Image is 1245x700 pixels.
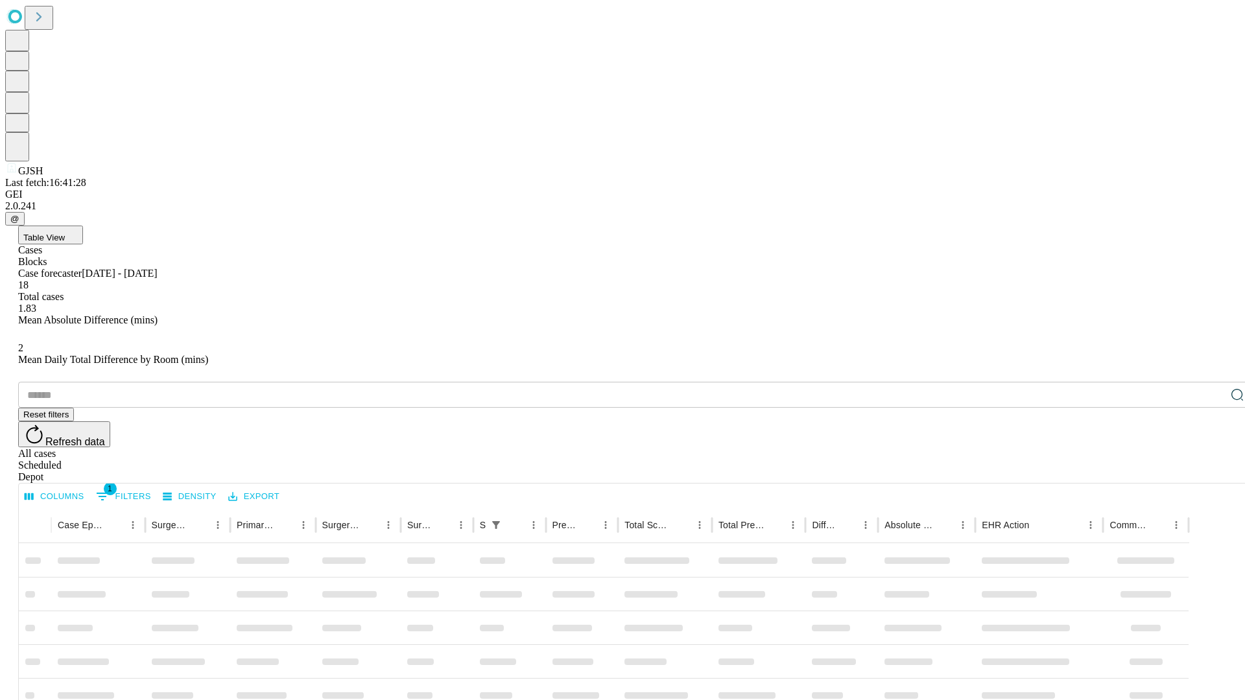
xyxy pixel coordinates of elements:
span: [DATE] - [DATE] [82,268,157,279]
span: Total cases [18,291,64,302]
button: Sort [106,516,124,534]
span: 1.83 [18,303,36,314]
button: Menu [209,516,227,534]
button: Sort [276,516,294,534]
button: Menu [525,516,543,534]
button: Show filters [487,516,505,534]
div: 2.0.241 [5,200,1240,212]
div: EHR Action [982,520,1029,530]
div: Surgery Name [322,520,360,530]
div: Absolute Difference [884,520,934,530]
div: Comments [1109,520,1147,530]
button: Reset filters [18,408,74,421]
button: Table View [18,226,83,244]
button: Refresh data [18,421,110,447]
div: Scheduled In Room Duration [480,520,486,530]
div: GEI [5,189,1240,200]
button: Sort [1149,516,1167,534]
span: 1 [104,482,117,495]
button: Menu [597,516,615,534]
span: @ [10,214,19,224]
div: Total Predicted Duration [718,520,765,530]
button: Menu [124,516,142,534]
div: Surgeon Name [152,520,189,530]
span: 2 [18,342,23,353]
span: Last fetch: 16:41:28 [5,177,86,188]
button: Sort [1030,516,1049,534]
div: Primary Service [237,520,274,530]
div: Total Scheduled Duration [624,520,671,530]
div: 1 active filter [487,516,505,534]
span: Mean Daily Total Difference by Room (mins) [18,354,208,365]
div: Difference [812,520,837,530]
button: Menu [1082,516,1100,534]
button: Sort [578,516,597,534]
button: Sort [191,516,209,534]
button: Menu [784,516,802,534]
button: Density [160,487,220,507]
button: Sort [672,516,691,534]
button: Show filters [93,486,154,507]
button: Menu [954,516,972,534]
button: Sort [838,516,857,534]
div: Case Epic Id [58,520,104,530]
span: Reset filters [23,410,69,419]
button: Menu [379,516,397,534]
span: 18 [18,279,29,290]
div: Surgery Date [407,520,433,530]
span: Mean Absolute Difference (mins) [18,314,158,325]
button: Sort [361,516,379,534]
button: Sort [936,516,954,534]
button: Select columns [21,487,88,507]
span: Table View [23,233,65,242]
span: Case forecaster [18,268,82,279]
button: Export [225,487,283,507]
button: @ [5,212,25,226]
button: Sort [434,516,452,534]
button: Menu [857,516,875,534]
button: Menu [1167,516,1185,534]
span: GJSH [18,165,43,176]
button: Sort [766,516,784,534]
button: Menu [294,516,313,534]
span: Refresh data [45,436,105,447]
div: Predicted In Room Duration [552,520,578,530]
button: Menu [452,516,470,534]
button: Sort [506,516,525,534]
button: Menu [691,516,709,534]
